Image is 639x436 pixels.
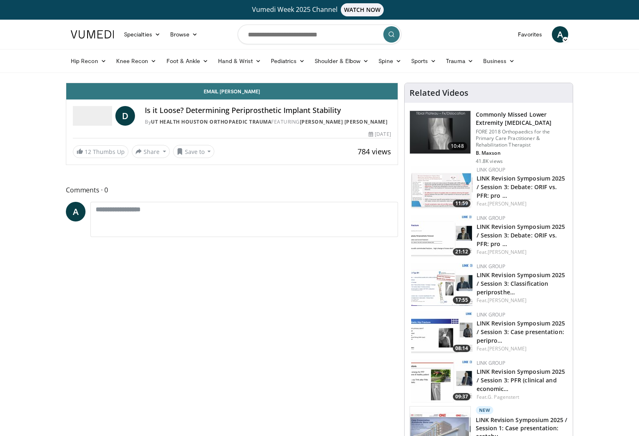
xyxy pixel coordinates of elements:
[453,248,470,255] span: 21:12
[66,185,398,195] span: Comments 0
[476,158,503,165] p: 41.8K views
[513,26,547,43] a: Favorites
[477,319,565,344] a: LINK Revision Symposium 2025 / Session 3: Case presentation: peripro…
[478,53,520,69] a: Business
[453,393,470,400] span: 09:37
[477,393,566,401] div: Feat.
[310,53,373,69] a: Shoulder & Elbow
[453,296,470,304] span: 17:55
[409,88,468,98] h4: Related Videos
[173,145,215,158] button: Save to
[488,248,526,255] a: [PERSON_NAME]
[441,53,478,69] a: Trauma
[477,359,506,366] a: LINK Group
[488,297,526,304] a: [PERSON_NAME]
[411,166,473,209] a: 11:59
[373,53,406,69] a: Spine
[488,200,526,207] a: [PERSON_NAME]
[477,311,506,318] a: LINK Group
[73,145,128,158] a: 12 Thumbs Up
[411,359,473,402] a: 09:37
[477,271,565,296] a: LINK Revision Symposium 2025 / Session 3: Classification periprosthe…
[411,263,473,306] img: 5eed7978-a1c2-49eb-9569-a8f057405f76.150x105_q85_crop-smart_upscale.jpg
[453,345,470,352] span: 08:14
[477,215,506,221] a: LINK Group
[411,166,473,209] img: b9288c66-1719-4b4d-a011-26ee5e03ef9b.150x105_q85_crop-smart_upscale.jpg
[477,368,565,393] a: LINK Revision Symposium 2025 / Session 3: PFR (clinical and economic…
[476,406,494,414] p: New
[477,263,506,270] a: LINK Group
[369,131,391,138] div: [DATE]
[477,200,566,208] div: Feat.
[71,30,114,38] img: VuMedi Logo
[266,53,310,69] a: Pediatrics
[115,106,135,126] a: D
[341,3,384,16] span: WATCH NOW
[477,223,565,248] a: LINK Revision Symposium 2025 / Session 3: Debate: ORIF vs. PFR: pro …
[165,26,203,43] a: Browse
[448,142,467,150] span: 10:48
[488,345,526,352] a: [PERSON_NAME]
[476,150,568,156] p: B. Maxson
[66,83,398,99] a: Email [PERSON_NAME]
[453,200,470,207] span: 11:59
[406,53,441,69] a: Sports
[238,25,401,44] input: Search topics, interventions
[411,215,473,258] img: 3d38f83b-9379-4a04-8d2a-971632916aaa.150x105_q85_crop-smart_upscale.jpg
[66,202,85,221] a: A
[72,3,567,16] a: Vumedi Week 2025 ChannelWATCH NOW
[477,297,566,304] div: Feat.
[411,263,473,306] a: 17:55
[66,53,111,69] a: Hip Recon
[132,145,170,158] button: Share
[410,111,470,154] img: 4aa379b6-386c-4fb5-93ee-de5617843a87.150x105_q85_crop-smart_upscale.jpg
[411,311,473,354] img: d3fac57f-0037-451e-893d-72d5282cfc85.150x105_q85_crop-smart_upscale.jpg
[85,148,91,156] span: 12
[477,174,565,199] a: LINK Revision Symposium 2025 / Session 3: Debate: ORIF vs. PFR: pro …
[477,345,566,352] div: Feat.
[213,53,266,69] a: Hand & Wrist
[552,26,568,43] a: A
[411,311,473,354] a: 08:14
[477,166,506,173] a: LINK Group
[358,147,391,156] span: 784 views
[145,106,391,115] h4: Is it Loose? Determining Periprosthetic Implant Stability
[145,118,391,126] div: By FEATURING
[476,129,568,148] p: FORE 2018 Orthopaedics for the Primary Care Practitioner & Rehabilitation Therapist
[300,118,388,125] a: [PERSON_NAME] [PERSON_NAME]
[488,393,519,400] a: G. Pagenstert
[162,53,214,69] a: Foot & Ankle
[111,53,162,69] a: Knee Recon
[411,359,473,402] img: 8cf25ad0-6f09-493b-a8bd-31c889080160.150x105_q85_crop-smart_upscale.jpg
[73,106,112,126] img: UT Health Houston Orthopaedic Trauma
[476,111,568,127] h3: Commonly Missed Lower Extremity [MEDICAL_DATA]
[477,248,566,256] div: Feat.
[411,215,473,258] a: 21:12
[119,26,165,43] a: Specialties
[409,111,568,165] a: 10:48 Commonly Missed Lower Extremity [MEDICAL_DATA] FORE 2018 Orthopaedics for the Primary Care ...
[151,118,271,125] a: UT Health Houston Orthopaedic Trauma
